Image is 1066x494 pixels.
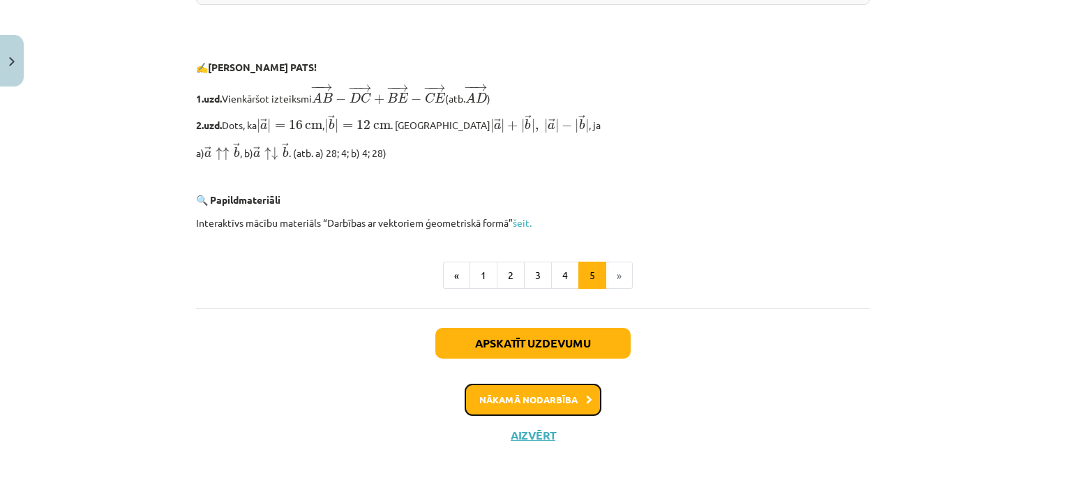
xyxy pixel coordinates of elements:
button: 5 [578,262,606,290]
span: → [319,84,333,91]
span: D [476,93,487,103]
p: Vienkāršot izteiksmi (atb. ) [196,83,870,107]
span: − [336,94,346,104]
nav: Page navigation example [196,262,870,290]
span: | [585,119,589,133]
a: šeit. [513,216,532,229]
span: → [548,119,555,128]
span: | [324,119,328,133]
span: a [260,123,267,130]
span: | [267,119,271,133]
span: a [253,151,260,158]
span: → [253,147,260,156]
span: − [428,84,429,92]
span: − [348,84,359,92]
span: 12 [356,120,370,130]
span: | [335,119,338,133]
span: → [395,84,409,92]
p: Dots, ka , . [GEOGRAPHIC_DATA] , ja [196,114,870,134]
p: a) , b) . (atb. a) 28; 4; b) 4; 28) [196,142,870,160]
span: a [494,123,501,130]
span: → [233,143,240,153]
button: Apskatīt uzdevumu [435,328,631,359]
span: → [282,143,289,153]
span: − [391,84,392,92]
span: − [353,84,355,92]
span: | [555,119,559,133]
span: ↑ [216,147,230,160]
p: ✍️ [196,60,870,75]
span: E [435,93,445,103]
span: b [234,147,239,158]
span: | [544,119,548,133]
span: − [411,94,421,104]
span: a [548,123,555,130]
button: 3 [524,262,552,290]
b: 1.uzd. [196,92,222,105]
span: − [562,121,572,130]
span: a [204,151,211,158]
button: Aizvērt [506,428,560,442]
p: 🔍 [196,193,870,207]
span: B [322,93,333,103]
span: | [257,119,260,133]
span: ↑ [223,153,230,157]
span: | [490,119,494,133]
b: 2.uzd. [196,119,222,131]
span: → [328,115,335,125]
span: − [315,84,316,91]
button: « [443,262,470,290]
span: | [521,119,525,133]
span: → [525,115,532,125]
span: + [507,121,518,130]
span: − [310,84,321,91]
span: cm [305,123,322,130]
button: 1 [470,262,497,290]
span: → [578,115,585,125]
span: − [423,84,434,92]
span: cm [373,123,391,130]
button: Nākamā nodarbība [465,384,601,416]
b: [PERSON_NAME] PATS! [208,61,317,73]
span: b [283,147,288,158]
span: A [465,92,476,103]
span: ↑ [264,147,278,160]
span: → [204,147,211,156]
span: | [501,119,504,133]
span: , [535,125,539,132]
span: → [358,84,372,92]
span: b [579,119,585,130]
span: ↓ [271,153,278,157]
img: icon-close-lesson-0947bae3869378f0d4975bcd49f059093ad1ed9edebbc8119c70593378902aed.svg [9,57,15,66]
span: → [494,119,501,128]
span: → [474,84,488,91]
span: − [469,84,471,91]
span: | [575,119,578,133]
span: b [329,119,334,130]
span: 16 [289,120,303,130]
span: − [464,84,474,91]
span: → [432,84,446,92]
span: − [386,84,397,92]
span: b [525,119,530,130]
p: Interaktīvs mācību materiāls “Darbības ar vektoriem ģeometriskā formā” [196,216,870,230]
span: C [361,93,371,103]
span: D [350,93,361,103]
span: = [275,123,285,129]
span: A [312,92,322,103]
span: + [374,94,384,104]
button: 2 [497,262,525,290]
span: E [398,93,408,103]
span: B [387,93,398,103]
span: → [260,119,267,128]
span: | [532,119,535,133]
span: C [425,93,435,103]
button: 4 [551,262,579,290]
span: = [343,123,353,129]
b: Papildmateriāli [210,193,280,206]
